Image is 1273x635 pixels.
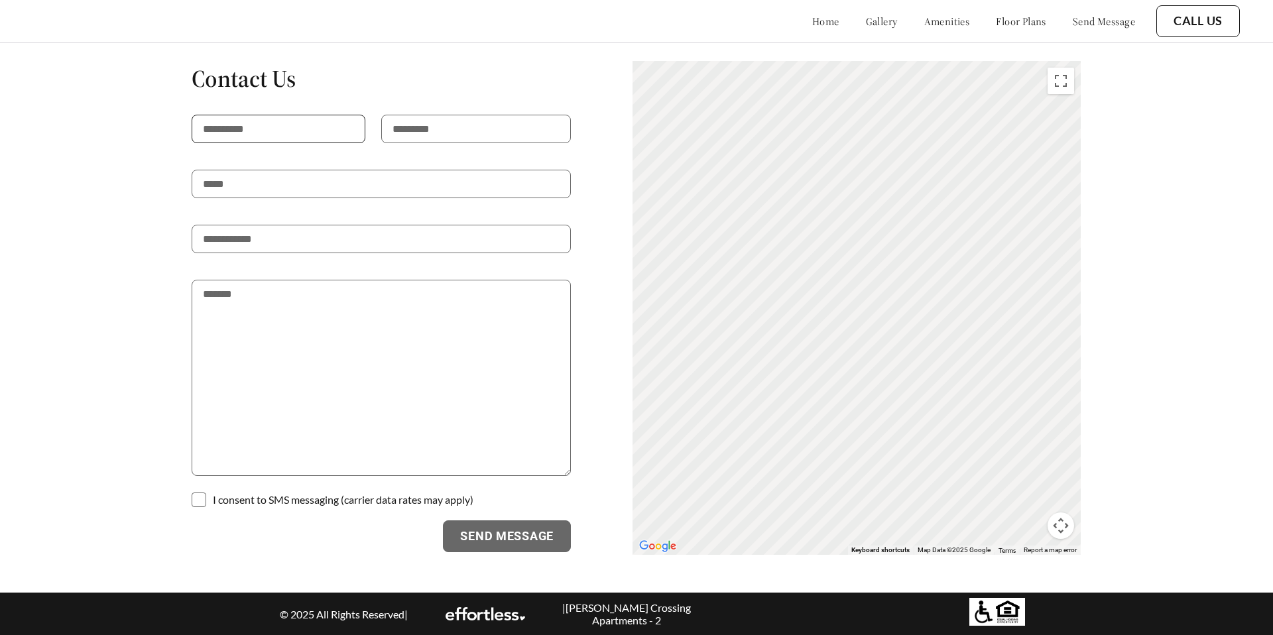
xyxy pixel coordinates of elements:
[636,538,680,555] img: Google
[1048,68,1074,94] button: Toggle fullscreen view
[999,546,1016,554] a: Terms (opens in new tab)
[812,15,839,28] a: home
[556,601,697,626] p: | [PERSON_NAME] Crossing Apartments - 2
[969,598,1025,626] img: Equal housing logo
[1048,512,1074,539] button: Map camera controls
[443,520,571,552] button: Send Message
[1073,15,1135,28] a: send message
[192,64,571,93] h1: Contact Us
[996,15,1046,28] a: floor plans
[918,546,991,553] span: Map Data ©2025 Google
[446,607,525,620] img: EA Logo
[851,546,910,555] button: Keyboard shortcuts
[1156,5,1240,37] button: Call Us
[1174,14,1223,29] a: Call Us
[866,15,898,28] a: gallery
[924,15,970,28] a: amenities
[1024,546,1077,553] a: Report a map error
[636,538,680,555] a: Open this area in Google Maps (opens a new window)
[273,608,414,620] p: © 2025 All Rights Reserved |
